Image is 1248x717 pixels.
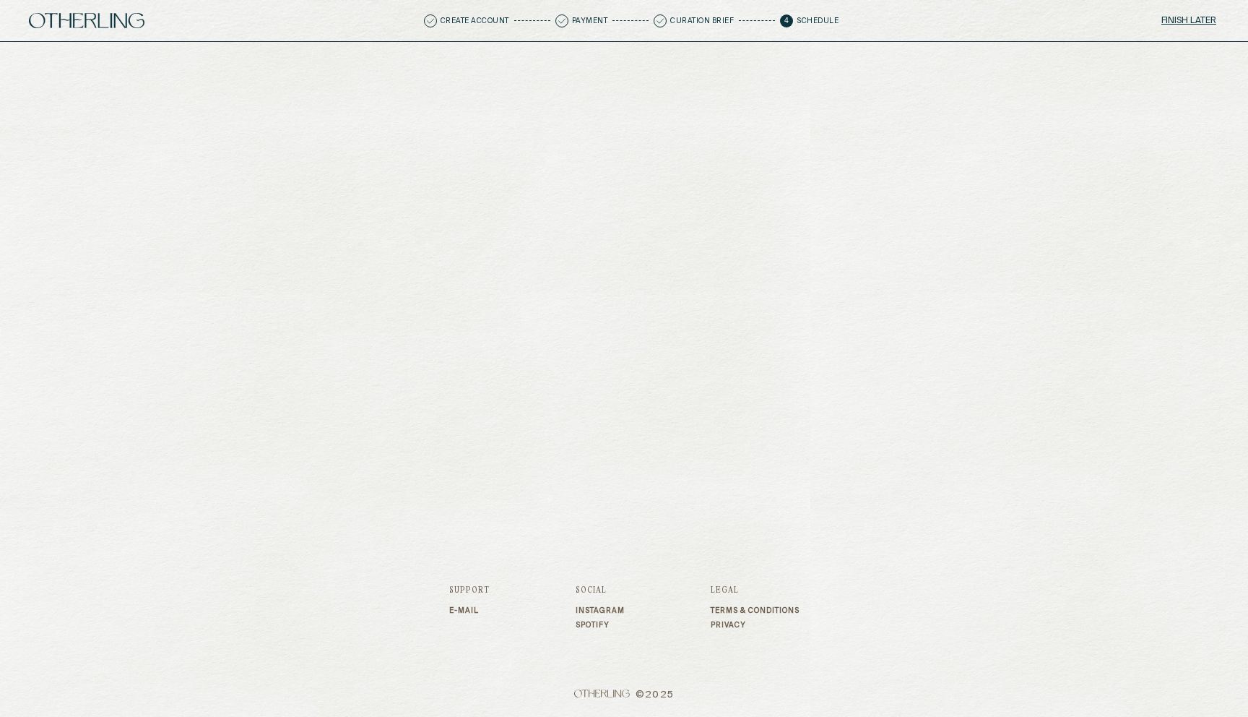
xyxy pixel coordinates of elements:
a: Spotify [576,621,625,630]
a: Instagram [576,606,625,615]
p: Curation Brief [670,17,734,25]
a: Privacy [711,621,799,630]
img: logo [29,13,144,29]
h3: Support [449,586,490,595]
span: 4 [780,14,793,27]
a: E-mail [449,606,490,615]
span: © 2025 [449,690,799,701]
button: Finish later [1158,11,1219,31]
h3: Social [576,586,625,595]
p: Payment [572,17,608,25]
p: Schedule [797,17,838,25]
h3: Legal [711,586,799,595]
p: Create Account [441,17,509,25]
a: Terms & Conditions [711,606,799,615]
